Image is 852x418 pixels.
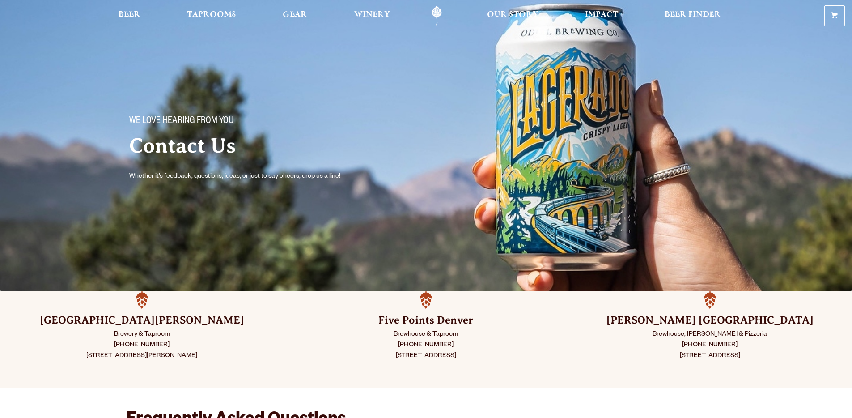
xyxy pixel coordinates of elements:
[348,6,396,26] a: Winery
[129,171,358,182] p: Whether it’s feedback, questions, ideas, or just to say cheers, drop us a line!
[306,329,546,362] p: Brewhouse & Taproom [PHONE_NUMBER] [STREET_ADDRESS]
[420,6,454,26] a: Odell Home
[579,6,624,26] a: Impact
[187,11,236,18] span: Taprooms
[283,11,307,18] span: Gear
[129,135,408,157] h2: Contact Us
[481,6,544,26] a: Our Story
[22,329,262,362] p: Brewery & Taproom [PHONE_NUMBER] [STREET_ADDRESS][PERSON_NAME]
[659,6,727,26] a: Beer Finder
[306,313,546,328] h3: Five Points Denver
[487,11,538,18] span: Our Story
[354,11,390,18] span: Winery
[590,329,830,362] p: Brewhouse, [PERSON_NAME] & Pizzeria [PHONE_NUMBER] [STREET_ADDRESS]
[113,6,146,26] a: Beer
[277,6,313,26] a: Gear
[665,11,721,18] span: Beer Finder
[119,11,140,18] span: Beer
[129,116,234,128] span: We love hearing from you
[181,6,242,26] a: Taprooms
[22,313,262,328] h3: [GEOGRAPHIC_DATA][PERSON_NAME]
[585,11,618,18] span: Impact
[590,313,830,328] h3: [PERSON_NAME] [GEOGRAPHIC_DATA]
